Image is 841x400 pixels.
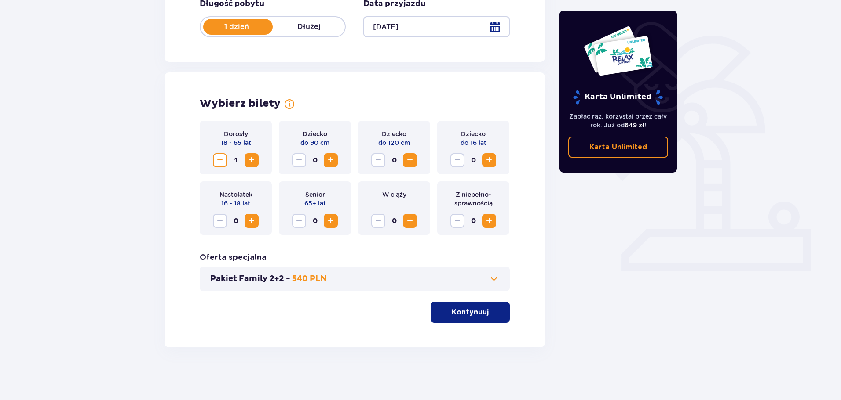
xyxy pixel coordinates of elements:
[371,153,385,167] button: Zmniejsz
[273,22,345,32] p: Dłużej
[221,138,251,147] p: 18 - 65 lat
[572,90,664,105] p: Karta Unlimited
[213,214,227,228] button: Zmniejsz
[589,142,647,152] p: Karta Unlimited
[245,153,259,167] button: Zwiększ
[482,214,496,228] button: Zwiększ
[583,25,653,76] img: Dwie karty całoroczne do Suntago z napisem 'UNLIMITED RELAX', na białym tle z tropikalnymi liśćmi...
[568,112,669,130] p: Zapłać raz, korzystaj przez cały rok. Już od !
[452,307,489,317] p: Kontynuuj
[219,190,252,199] p: Nastolatek
[245,214,259,228] button: Zwiększ
[200,97,281,110] h2: Wybierz bilety
[461,130,486,138] p: Dziecko
[221,199,250,208] p: 16 - 18 lat
[625,122,644,129] span: 649 zł
[201,22,273,32] p: 1 dzień
[292,153,306,167] button: Zmniejsz
[200,252,267,263] h3: Oferta specjalna
[387,153,401,167] span: 0
[305,190,325,199] p: Senior
[303,130,327,138] p: Dziecko
[466,153,480,167] span: 0
[382,190,406,199] p: W ciąży
[229,153,243,167] span: 1
[378,138,410,147] p: do 120 cm
[308,153,322,167] span: 0
[431,302,510,323] button: Kontynuuj
[308,214,322,228] span: 0
[466,214,480,228] span: 0
[403,214,417,228] button: Zwiększ
[300,138,329,147] p: do 90 cm
[292,214,306,228] button: Zmniejsz
[324,214,338,228] button: Zwiększ
[461,138,486,147] p: do 16 lat
[450,214,464,228] button: Zmniejsz
[482,153,496,167] button: Zwiększ
[229,214,243,228] span: 0
[304,199,326,208] p: 65+ lat
[210,274,499,284] button: Pakiet Family 2+2 -540 PLN
[210,274,290,284] p: Pakiet Family 2+2 -
[324,153,338,167] button: Zwiększ
[444,190,502,208] p: Z niepełno­sprawnością
[568,137,669,158] a: Karta Unlimited
[382,130,406,138] p: Dziecko
[213,153,227,167] button: Zmniejsz
[450,153,464,167] button: Zmniejsz
[224,130,248,138] p: Dorosły
[371,214,385,228] button: Zmniejsz
[403,153,417,167] button: Zwiększ
[292,274,327,284] p: 540 PLN
[387,214,401,228] span: 0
